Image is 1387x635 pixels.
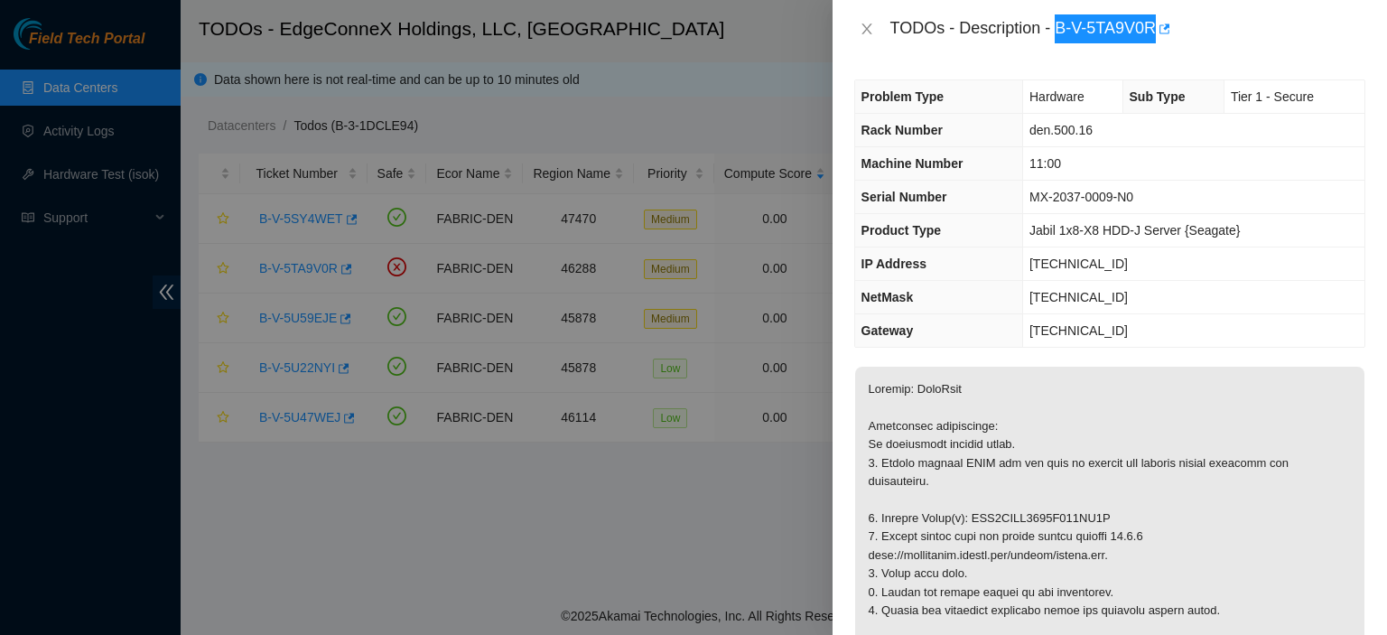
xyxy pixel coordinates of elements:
[1029,257,1128,271] span: [TECHNICAL_ID]
[1029,89,1084,104] span: Hardware
[861,190,947,204] span: Serial Number
[1029,290,1128,304] span: [TECHNICAL_ID]
[1029,223,1240,238] span: Jabil 1x8-X8 HDD-J Server {Seagate}
[861,257,926,271] span: IP Address
[1130,89,1186,104] span: Sub Type
[860,22,874,36] span: close
[854,21,880,38] button: Close
[861,156,963,171] span: Machine Number
[861,223,941,238] span: Product Type
[1029,123,1093,137] span: den.500.16
[861,323,914,338] span: Gateway
[1231,89,1314,104] span: Tier 1 - Secure
[1029,190,1133,204] span: MX-2037-0009-N0
[861,123,943,137] span: Rack Number
[890,14,1365,43] div: TODOs - Description - B-V-5TA9V0R
[861,290,914,304] span: NetMask
[1029,156,1061,171] span: 11:00
[861,89,945,104] span: Problem Type
[1029,323,1128,338] span: [TECHNICAL_ID]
